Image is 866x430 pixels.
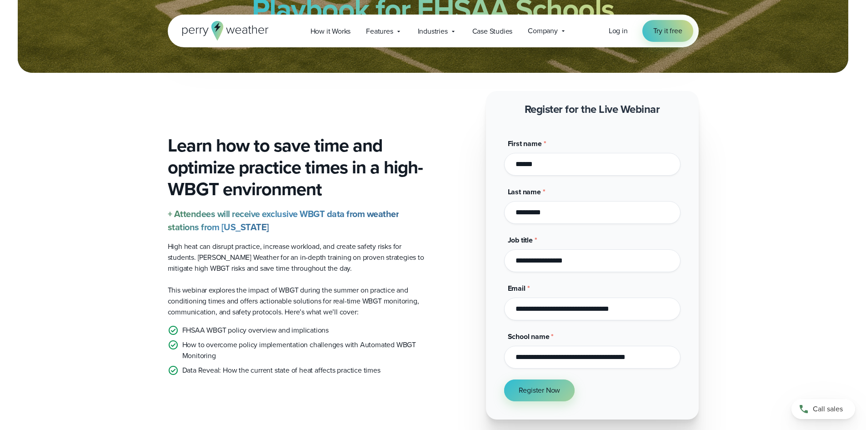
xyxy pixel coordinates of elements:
[168,207,399,234] strong: + Attendees will receive exclusive WBGT data from weather stations from [US_STATE]
[182,365,380,376] p: Data Reveal: How the current state of heat affects practice times
[303,22,359,40] a: How it Works
[609,25,628,36] a: Log in
[525,101,660,117] strong: Register for the Live Webinar
[813,404,843,415] span: Call sales
[168,135,426,200] h3: Learn how to save time and optimize practice times in a high-WBGT environment
[528,25,558,36] span: Company
[465,22,521,40] a: Case Studies
[310,26,351,37] span: How it Works
[791,399,855,419] a: Call sales
[168,241,426,274] p: High heat can disrupt practice, increase workload, and create safety risks for students. [PERSON_...
[519,385,561,396] span: Register Now
[366,26,393,37] span: Features
[508,187,541,197] span: Last name
[504,379,575,401] button: Register Now
[182,325,329,336] p: FHSAA WBGT policy overview and implications
[508,138,542,149] span: First name
[168,285,426,318] p: This webinar explores the impact of WBGT during the summer on practice and conditioning times and...
[508,283,526,293] span: Email
[508,331,550,342] span: School name
[642,20,693,42] a: Try it free
[472,26,513,37] span: Case Studies
[418,26,448,37] span: Industries
[508,235,533,245] span: Job title
[653,25,682,36] span: Try it free
[182,339,426,361] p: How to overcome policy implementation challenges with Automated WBGT Monitoring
